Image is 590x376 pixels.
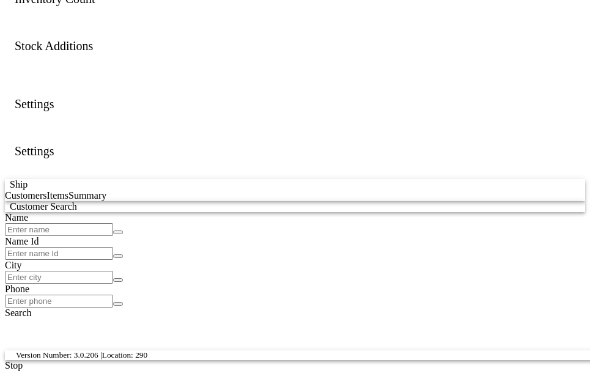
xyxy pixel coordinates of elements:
input: Namereset [5,223,113,236]
div: Ship [5,179,585,190]
ion-button: Search [5,308,32,318]
input: Name Idreset [5,247,113,260]
div: Name Id [5,236,585,247]
span: Settings [15,97,54,111]
input: Cityreset [5,271,113,284]
small: Version Number: 3.0.206 | [16,350,102,359]
button: reset [113,302,123,306]
ion-button: Stop [5,360,23,370]
small: Location: 290 [102,350,147,359]
span: Customer Search [10,201,77,212]
ion-segment-button: Customers [5,190,46,201]
button: reset [113,254,123,258]
div: Phone [5,284,585,295]
span: Settings [15,144,54,158]
div: City [5,260,585,271]
span: Stock Additions [15,39,93,53]
ion-segment-button: Summary [68,190,106,201]
button: reset [113,230,123,234]
button: reset [113,278,123,282]
input: Phonereset [5,295,113,308]
div: Name [5,212,585,223]
ion-segment-button: Items [46,190,68,201]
